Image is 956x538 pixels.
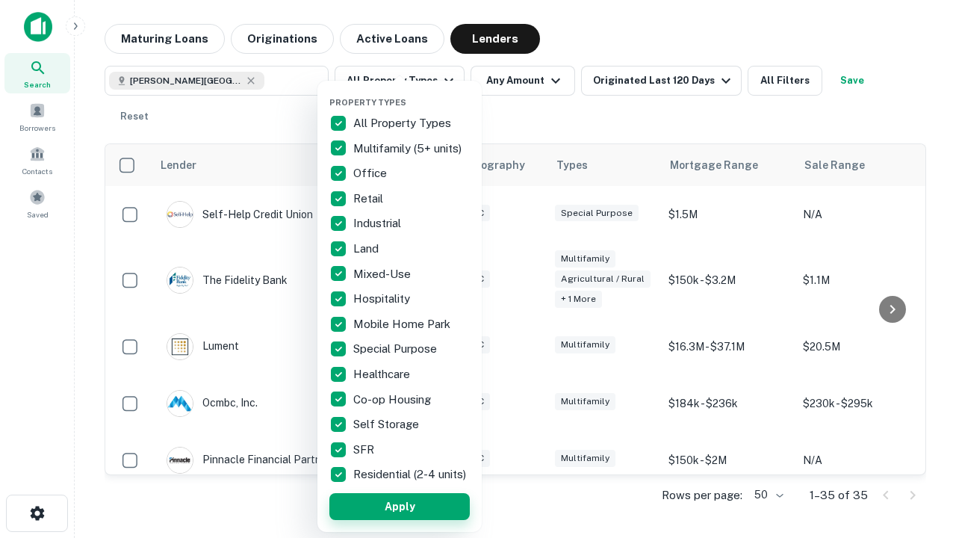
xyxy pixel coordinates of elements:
p: Land [353,240,382,258]
p: Retail [353,190,386,208]
p: Industrial [353,214,404,232]
p: Mobile Home Park [353,315,453,333]
p: Special Purpose [353,340,440,358]
iframe: Chat Widget [881,418,956,490]
p: Hospitality [353,290,413,308]
p: Healthcare [353,365,413,383]
p: Office [353,164,390,182]
p: Mixed-Use [353,265,414,283]
p: All Property Types [353,114,454,132]
span: Property Types [329,98,406,107]
p: Residential (2-4 units) [353,466,469,483]
p: Co-op Housing [353,391,434,409]
p: SFR [353,441,377,459]
button: Apply [329,493,470,520]
p: Self Storage [353,415,422,433]
p: Multifamily (5+ units) [353,140,465,158]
